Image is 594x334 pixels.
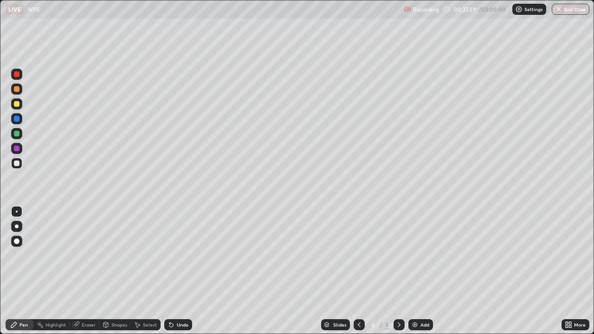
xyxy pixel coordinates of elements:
div: Slides [333,322,346,327]
img: end-class-cross [555,6,562,13]
p: WPE [27,6,40,13]
div: Shapes [111,322,127,327]
button: End Class [552,4,589,15]
p: Recording [413,6,439,13]
div: 3 [368,322,378,328]
p: Settings [524,7,542,12]
div: More [574,322,586,327]
div: Undo [177,322,188,327]
img: add-slide-button [411,321,419,328]
div: 3 [384,321,390,329]
div: Highlight [45,322,66,327]
img: recording.375f2c34.svg [404,6,411,13]
p: LIVE [8,6,21,13]
div: Select [143,322,157,327]
img: class-settings-icons [515,6,523,13]
div: / [380,322,382,328]
div: Eraser [82,322,96,327]
div: Add [420,322,429,327]
div: Pen [19,322,28,327]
